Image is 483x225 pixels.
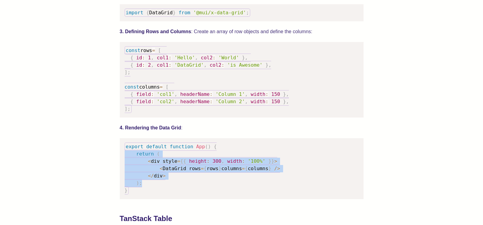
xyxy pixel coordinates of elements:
span: '@mui/x-data-grid' [193,10,246,16]
span: ] [125,69,128,75]
span: : [213,55,216,61]
span: < [160,166,163,171]
span: , [195,55,198,61]
span: , [268,62,272,68]
span: 'World' [218,55,239,61]
span: import [126,10,144,16]
strong: 3. Defining Rows and Columns [120,29,191,34]
span: { [130,91,133,97]
span: 150 [271,99,280,104]
span: div [154,173,163,179]
span: / [151,173,154,179]
span: columns [139,84,160,90]
span: } [283,91,286,97]
span: field [136,91,151,97]
p: : [120,124,364,132]
span: , [286,91,289,97]
span: ) [208,144,211,149]
span: ; [127,106,130,112]
span: 'is Awesome' [227,62,263,68]
span: function [170,144,193,149]
span: < [148,158,151,164]
span: const [126,47,140,53]
span: { [130,99,133,104]
span: default [146,144,167,149]
span: App [196,144,205,149]
span: : [169,62,172,68]
span: div style [151,158,177,164]
span: } [265,62,268,68]
span: width [251,91,265,97]
span: ] [125,106,128,112]
strong: 4. Rendering the Data Grid [120,125,181,130]
span: return [136,151,154,157]
span: export [126,144,144,149]
span: id [136,62,142,68]
span: width [227,158,242,164]
span: '100%' [248,158,265,164]
span: } [218,166,222,171]
span: = [160,84,163,90]
span: } [283,99,286,104]
span: < [148,173,151,179]
span: : [142,55,145,61]
span: 'Hello' [174,55,195,61]
span: } [268,158,272,164]
span: : [265,99,268,104]
span: ( [205,144,208,149]
span: field [136,99,151,104]
span: headerName [180,99,210,104]
span: : [151,99,154,104]
span: / [274,166,277,171]
span: 'DataGrid' [174,62,204,68]
span: col2 [201,55,213,61]
span: { [183,158,186,164]
span: = [177,158,180,164]
span: { [130,55,133,61]
span: 'col2' [157,99,175,104]
span: , [245,55,248,61]
span: [ [165,84,169,90]
span: } [271,158,274,164]
span: 'col1' [157,91,175,97]
span: : [210,91,213,97]
span: 300 [213,158,222,164]
span: , [174,99,177,104]
span: } [242,55,245,61]
span: { [146,10,149,16]
span: 'Column 1' [215,91,245,97]
span: col2 [210,62,222,68]
span: ; [127,69,130,75]
span: width [251,99,265,104]
span: : [169,55,172,61]
span: , [174,91,177,97]
p: : Create an array of row objects and define the columns: [120,27,364,36]
span: const [125,84,139,90]
span: 'Column 2' [215,99,245,104]
span: : [221,62,224,68]
span: : [142,62,145,68]
span: { [204,166,207,171]
span: 1 [148,55,151,61]
span: , [151,62,154,68]
span: DataGrid rows [163,166,201,171]
span: 2 [148,62,151,68]
span: } [125,188,128,193]
span: } [173,10,176,16]
span: columns [221,166,242,171]
span: 150 [271,91,280,97]
span: : [210,99,213,104]
span: rows [140,47,152,53]
span: = [201,166,204,171]
span: : [242,158,245,164]
span: , [151,55,154,61]
span: , [245,99,248,104]
span: > [274,158,277,164]
span: ; [246,10,249,16]
span: } [268,166,272,171]
span: , [286,99,289,104]
span: > [163,173,166,179]
span: DataGrid [149,10,173,16]
span: { [130,62,133,68]
h2: TanStack Table [120,214,364,223]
